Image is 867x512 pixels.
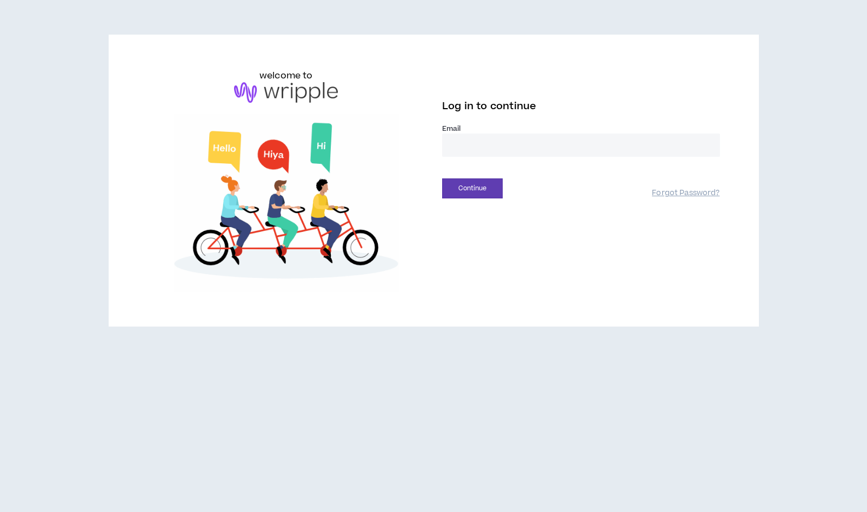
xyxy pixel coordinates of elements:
[442,124,720,134] label: Email
[259,69,313,82] h6: welcome to
[148,114,425,292] img: Welcome to Wripple
[652,188,719,198] a: Forgot Password?
[442,99,536,113] span: Log in to continue
[234,82,338,103] img: logo-brand.png
[442,178,503,198] button: Continue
